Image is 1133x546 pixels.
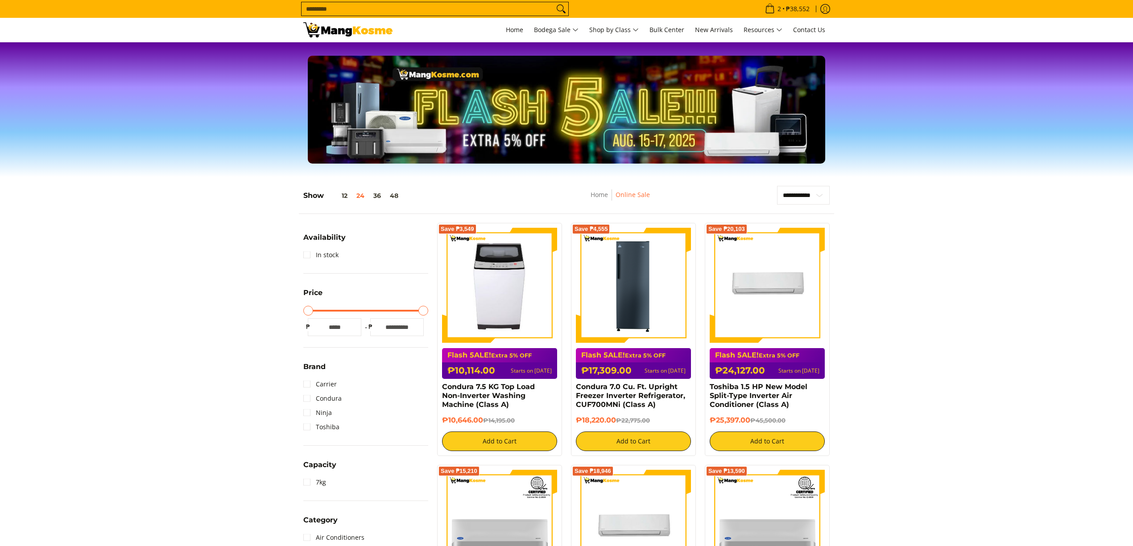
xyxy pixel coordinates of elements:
a: Bulk Center [645,18,689,42]
summary: Open [303,461,336,475]
span: Category [303,517,338,524]
a: In stock [303,248,339,262]
span: ₱ [366,322,375,331]
span: 2 [776,6,782,12]
a: Condura [303,391,342,406]
span: Capacity [303,461,336,468]
a: New Arrivals [691,18,737,42]
del: ₱45,500.00 [750,417,786,424]
a: Toshiba [303,420,339,434]
a: Home [501,18,528,42]
span: Shop by Class [589,25,639,36]
button: 48 [385,192,403,199]
span: Home [506,25,523,34]
button: Search [554,2,568,16]
img: BREAKING NEWS: Flash 5ale! August 15-17, 2025 l Mang Kosme [303,22,393,37]
h6: ₱18,220.00 [576,416,691,425]
a: Condura 7.5 KG Top Load Non-Inverter Washing Machine (Class A) [442,382,535,409]
a: Bodega Sale [529,18,583,42]
a: Online Sale [616,190,650,199]
a: Resources [739,18,787,42]
summary: Open [303,234,346,248]
button: Add to Cart [710,431,825,451]
img: Toshiba 1.5 HP New Model Split-Type Inverter Air Conditioner (Class A) [710,228,825,343]
span: Save ₱13,590 [708,468,745,474]
span: Contact Us [793,25,825,34]
del: ₱22,775.00 [616,417,650,424]
a: Air Conditioners [303,530,364,545]
a: Ninja [303,406,332,420]
button: 36 [369,192,385,199]
span: Save ₱4,555 [575,226,608,232]
nav: Main Menu [401,18,830,42]
span: New Arrivals [695,25,733,34]
nav: Breadcrumbs [532,189,709,209]
a: Home [591,190,608,199]
h6: ₱10,646.00 [442,416,557,425]
summary: Open [303,289,323,303]
img: Condura 7.0 Cu. Ft. Upright Freezer Inverter Refrigerator, CUF700MNi (Class A) [576,228,691,343]
a: Shop by Class [585,18,643,42]
span: • [762,4,812,14]
span: Save ₱18,946 [575,468,611,474]
button: 24 [352,192,369,199]
a: 7kg [303,475,326,489]
a: Contact Us [789,18,830,42]
span: Save ₱3,549 [441,226,474,232]
img: condura-7.5kg-topload-non-inverter-washing-machine-class-c-full-view-mang-kosme [446,228,554,343]
span: Brand [303,363,326,370]
span: Save ₱15,210 [441,468,477,474]
summary: Open [303,517,338,530]
h5: Show [303,191,403,200]
span: Bodega Sale [534,25,579,36]
a: Toshiba 1.5 HP New Model Split-Type Inverter Air Conditioner (Class A) [710,382,807,409]
a: Condura 7.0 Cu. Ft. Upright Freezer Inverter Refrigerator, CUF700MNi (Class A) [576,382,685,409]
span: ₱38,552 [785,6,811,12]
button: Add to Cart [576,431,691,451]
span: Bulk Center [649,25,684,34]
a: Carrier [303,377,337,391]
h6: ₱25,397.00 [710,416,825,425]
summary: Open [303,363,326,377]
button: 12 [324,192,352,199]
del: ₱14,195.00 [483,417,515,424]
span: ₱ [303,322,312,331]
button: Add to Cart [442,431,557,451]
span: Price [303,289,323,296]
span: Save ₱20,103 [708,226,745,232]
span: Availability [303,234,346,241]
span: Resources [744,25,782,36]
